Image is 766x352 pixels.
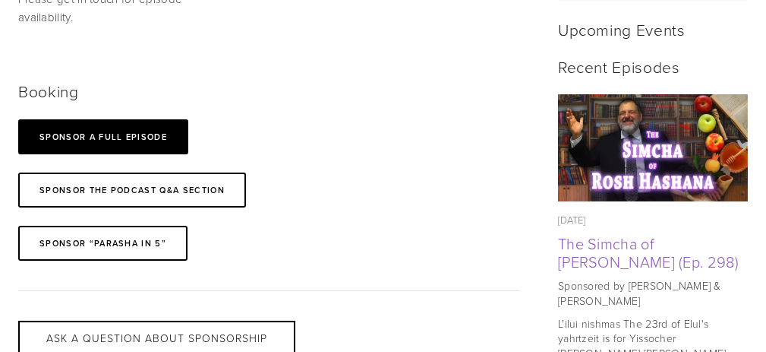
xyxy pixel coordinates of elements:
[558,213,586,227] time: [DATE]
[558,94,749,201] img: The Simcha of Rosh Hashana (Ep. 298)
[558,20,748,39] h2: Upcoming Events
[18,226,188,261] a: Sponsor “Parasha in 5”
[18,81,213,100] h2: Booking
[18,173,246,208] a: Sponsor the podcast Q&A section
[558,278,748,308] p: Sponsored by [PERSON_NAME] & [PERSON_NAME]
[558,57,748,76] h2: Recent Episodes
[558,233,739,272] a: The Simcha of [PERSON_NAME] (Ep. 298)
[558,94,748,201] a: The Simcha of Rosh Hashana (Ep. 298)
[18,119,188,154] a: SPONSOR A full Episode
